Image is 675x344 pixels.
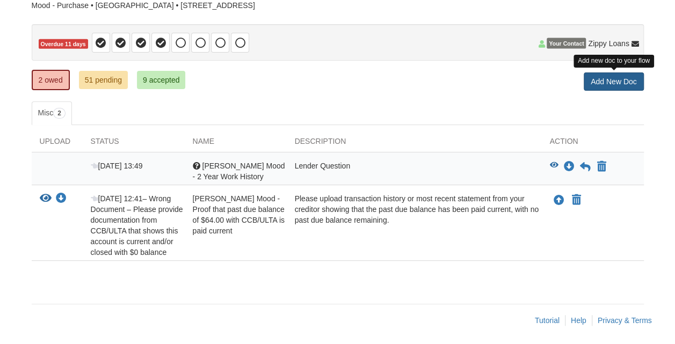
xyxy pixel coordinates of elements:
a: Add New Doc [584,72,644,91]
a: Misc [32,101,72,125]
span: [DATE] 13:49 [91,162,143,170]
a: 51 pending [79,71,128,89]
a: Tutorial [535,316,560,325]
div: Upload [32,136,83,152]
button: Declare Melani Mood - Proof that past due balance of $64.00 with CCB/ULTA is paid current not app... [571,194,582,207]
span: Overdue 11 days [39,39,88,49]
button: Declare Mason Mood - 2 Year Work History not applicable [596,160,607,173]
div: Name [185,136,287,152]
span: [PERSON_NAME] Mood - Proof that past due balance of $64.00 with CCB/ULTA is paid current [193,194,285,235]
div: Status [83,136,185,152]
div: – Wrong Document – Please provide documentation from CCB/ULTA that shows this account is current ... [83,193,185,258]
button: View Mason Mood - 2 Year Work History [550,162,558,172]
a: Download Melani Mood - Proof that past due balance of $64.00 with CCB/ULTA is paid current [56,195,67,203]
div: Description [287,136,542,152]
div: Mood - Purchase • [GEOGRAPHIC_DATA] • [STREET_ADDRESS] [32,1,644,10]
a: Privacy & Terms [598,316,652,325]
span: 2 [53,108,66,119]
a: Download Mason Mood - 2 Year Work History [564,163,575,171]
a: 2 owed [32,70,70,90]
a: Help [571,316,586,325]
a: 9 accepted [137,71,186,89]
div: Add new doc to your flow [574,55,654,67]
span: Zippy Loans [588,38,629,49]
span: Your Contact [547,38,586,49]
button: View Melani Mood - Proof that past due balance of $64.00 with CCB/ULTA is paid current [40,193,52,204]
span: [PERSON_NAME] Mood - 2 Year Work History [193,162,285,181]
div: Lender Question [287,160,542,182]
button: Upload Melani Mood - Proof that past due balance of $64.00 with CCB/ULTA is paid current [553,193,565,207]
div: Please upload transaction history or most recent statement from your creditor showing that the pa... [287,193,542,258]
div: Action [542,136,644,152]
span: [DATE] 12:41 [91,194,143,203]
